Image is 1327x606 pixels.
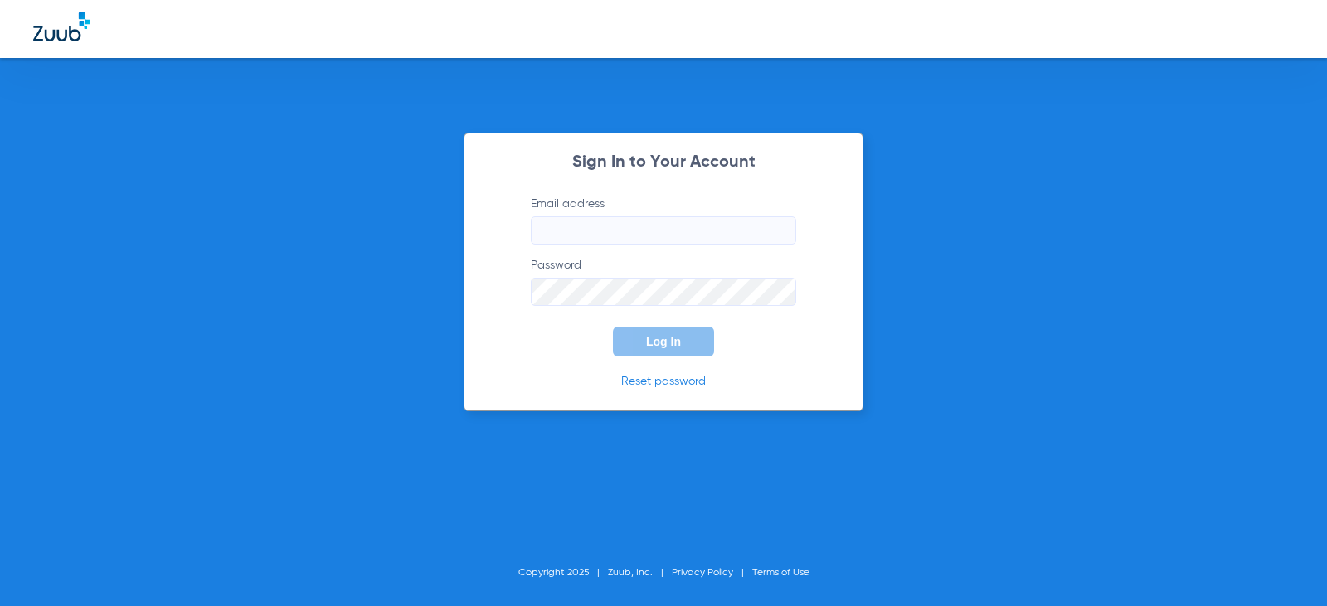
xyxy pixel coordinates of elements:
[531,278,796,306] input: Password
[531,257,796,306] label: Password
[33,12,90,41] img: Zuub Logo
[506,154,821,171] h2: Sign In to Your Account
[531,196,796,245] label: Email address
[518,565,608,581] li: Copyright 2025
[621,376,706,387] a: Reset password
[646,335,681,348] span: Log In
[672,568,733,578] a: Privacy Policy
[752,568,809,578] a: Terms of Use
[531,216,796,245] input: Email address
[608,565,672,581] li: Zuub, Inc.
[613,327,714,356] button: Log In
